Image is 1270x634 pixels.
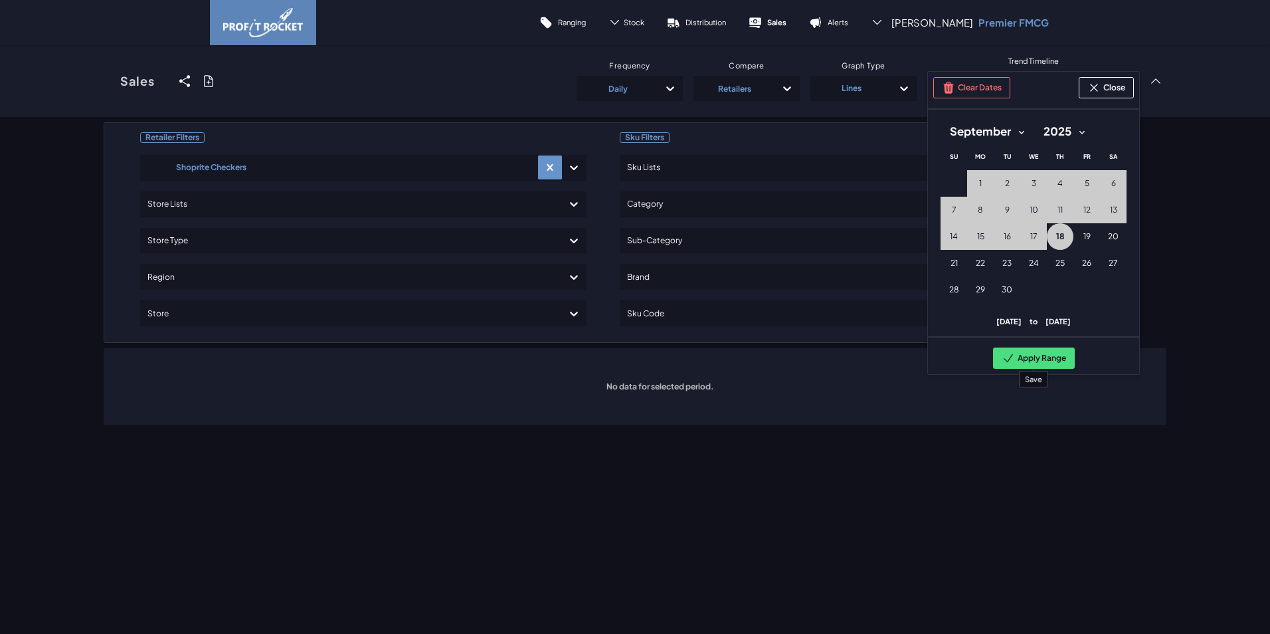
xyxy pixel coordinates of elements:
[976,284,985,295] span: 29
[1079,77,1134,98] button: Close
[1029,258,1039,268] span: 24
[941,316,1127,326] p: [DATE] [DATE]
[1029,153,1038,160] span: We
[147,230,555,251] div: Store Type
[1082,258,1091,268] span: 26
[798,7,860,39] a: Alerts
[609,60,650,70] span: Frequency
[558,17,586,27] p: Ranging
[1004,231,1011,242] span: 16
[950,153,958,160] span: Su
[1109,153,1117,160] span: Sa
[842,60,885,70] span: Graph Type
[891,16,973,29] span: [PERSON_NAME]
[978,205,983,215] span: 8
[737,7,798,39] a: Sales
[979,178,982,189] span: 1
[1030,231,1038,242] span: 17
[949,284,959,295] span: 28
[1057,178,1063,189] span: 4
[1005,178,1010,189] span: 2
[1008,56,1059,66] span: Trend Timeline
[951,258,958,268] span: 21
[627,266,1035,288] div: Brand
[620,132,670,143] span: Sku Filters
[140,132,205,143] span: Retailer Filters
[933,77,1010,98] button: Clear Dates
[1083,231,1091,242] span: 19
[528,7,597,39] a: Ranging
[627,193,1035,215] div: Category
[606,381,714,392] p: No data for selected period.
[147,157,275,178] div: Shoprite Checkers
[729,60,765,70] span: Compare
[993,348,1075,369] button: Apply Range
[624,17,644,27] span: Stock
[584,78,652,99] div: Daily
[627,230,1035,251] div: Sub-Category
[223,8,303,37] img: image
[685,17,726,27] p: Distribution
[1056,231,1065,242] span: 18
[1109,258,1118,268] span: 27
[975,153,986,160] span: Mo
[828,17,848,27] p: Alerts
[1111,178,1116,189] span: 6
[1022,316,1045,326] span: to
[1055,258,1065,268] span: 25
[1005,205,1010,215] span: 9
[701,78,769,99] div: Retailers
[950,231,958,242] span: 14
[952,205,956,215] span: 7
[147,193,555,215] div: Store Lists
[147,266,555,288] div: Region
[976,258,985,268] span: 22
[1083,153,1091,160] span: Fr
[104,60,171,102] a: Sales
[1108,231,1119,242] span: 20
[1002,258,1012,268] span: 23
[627,303,1035,324] div: Sku Code
[1085,178,1089,189] span: 5
[978,16,1049,29] p: Premier FMCG
[1032,178,1036,189] span: 3
[1004,153,1011,160] span: Tu
[977,231,984,242] span: 15
[1057,205,1063,215] span: 11
[818,78,885,99] div: Lines
[1030,205,1038,215] span: 10
[1056,153,1064,160] span: Th
[1002,284,1012,295] span: 30
[656,7,737,39] a: Distribution
[1083,205,1091,215] span: 12
[147,303,555,324] div: Store
[767,17,786,27] p: Sales
[627,157,1035,178] div: Sku Lists
[1110,205,1117,215] span: 13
